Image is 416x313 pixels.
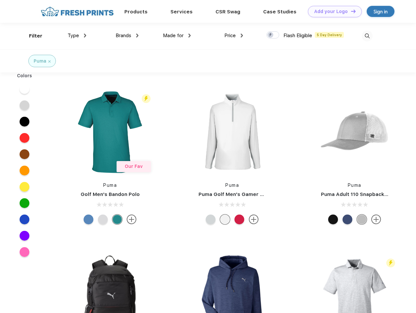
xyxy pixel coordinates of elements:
[234,215,244,224] div: Ski Patrol
[348,183,361,188] a: Puma
[357,215,367,224] div: Quarry with Brt Whit
[116,33,131,38] span: Brands
[68,33,79,38] span: Type
[103,183,117,188] a: Puma
[249,215,259,224] img: more.svg
[34,58,46,65] div: Puma
[84,215,93,224] div: Lake Blue
[127,215,136,224] img: more.svg
[343,215,352,224] div: Peacoat Qut Shd
[351,9,356,13] img: DT
[315,32,344,38] span: 5 Day Delivery
[142,94,151,103] img: flash_active_toggle.svg
[124,9,148,15] a: Products
[311,89,398,175] img: func=resize&h=266
[188,34,191,37] img: dropdown.png
[29,32,42,40] div: Filter
[386,259,395,267] img: flash_active_toggle.svg
[112,215,122,224] div: Green Lagoon
[199,191,302,197] a: Puma Golf Men's Gamer Golf Quarter-Zip
[367,6,394,17] a: Sign in
[48,60,51,63] img: filter_cancel.svg
[283,33,312,38] span: Flash Eligible
[216,9,240,15] a: CSR Swag
[163,33,184,38] span: Made for
[81,191,140,197] a: Golf Men's Bandon Polo
[371,215,381,224] img: more.svg
[362,31,373,41] img: desktop_search.svg
[241,34,243,37] img: dropdown.png
[328,215,338,224] div: Pma Blk with Pma Blk
[374,8,388,15] div: Sign in
[12,72,37,79] div: Colors
[39,6,116,17] img: fo%20logo%202.webp
[189,89,276,175] img: func=resize&h=266
[314,9,348,14] div: Add your Logo
[136,34,138,37] img: dropdown.png
[125,164,143,169] span: Our Fav
[67,89,153,175] img: func=resize&h=266
[220,215,230,224] div: Bright White
[170,9,193,15] a: Services
[225,183,239,188] a: Puma
[98,215,108,224] div: High Rise
[224,33,236,38] span: Price
[84,34,86,37] img: dropdown.png
[206,215,216,224] div: High Rise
